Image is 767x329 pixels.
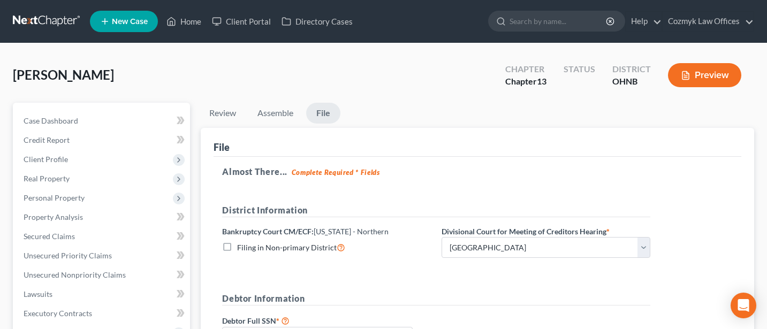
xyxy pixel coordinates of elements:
a: File [306,103,340,124]
label: Debtor Full SSN [217,314,436,327]
label: Divisional Court for Meeting of Creditors Hearing [442,226,610,237]
span: Property Analysis [24,212,83,221]
h5: Debtor Information [222,292,650,305]
span: New Case [112,18,148,26]
span: Unsecured Nonpriority Claims [24,270,126,279]
div: Chapter [505,63,546,75]
a: Executory Contracts [15,304,190,323]
a: Home [161,12,207,31]
h5: Almost There... [222,165,733,178]
a: Cozmyk Law Offices [663,12,754,31]
a: Credit Report [15,131,190,150]
span: Credit Report [24,135,70,144]
span: Personal Property [24,193,85,202]
a: Help [626,12,662,31]
input: Search by name... [510,11,607,31]
span: [US_STATE] - Northern [314,227,389,236]
label: Bankruptcy Court CM/ECF: [222,226,389,237]
a: Directory Cases [276,12,358,31]
a: Lawsuits [15,285,190,304]
span: Executory Contracts [24,309,92,318]
a: Unsecured Priority Claims [15,246,190,265]
span: Filing in Non-primary District [237,243,337,252]
a: Secured Claims [15,227,190,246]
a: Review [201,103,245,124]
button: Preview [668,63,741,87]
div: File [214,141,230,154]
span: Case Dashboard [24,116,78,125]
a: Unsecured Nonpriority Claims [15,265,190,285]
span: 13 [537,76,546,86]
div: OHNB [612,75,651,88]
div: Status [564,63,595,75]
a: Property Analysis [15,208,190,227]
a: Client Portal [207,12,276,31]
div: District [612,63,651,75]
a: Case Dashboard [15,111,190,131]
a: Assemble [249,103,302,124]
div: Open Intercom Messenger [731,293,756,318]
div: Chapter [505,75,546,88]
span: Lawsuits [24,289,52,299]
span: Real Property [24,174,70,183]
strong: Complete Required * Fields [292,168,380,177]
span: Unsecured Priority Claims [24,251,112,260]
span: Secured Claims [24,232,75,241]
span: Client Profile [24,155,68,164]
span: [PERSON_NAME] [13,67,114,82]
h5: District Information [222,204,650,217]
